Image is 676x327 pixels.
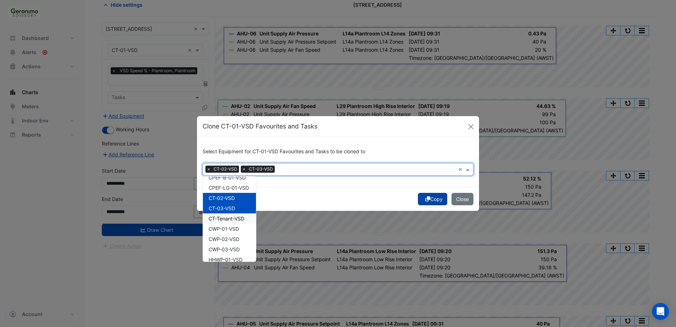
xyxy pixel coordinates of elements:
button: Close [466,121,476,132]
span: CT-02-VSD [212,166,239,173]
span: × [205,166,212,173]
button: Copy [418,193,447,205]
button: Close [451,193,473,205]
span: CPEF-LG-01-VSD [209,185,249,191]
span: CT-03-VSD [209,205,235,211]
div: Open Intercom Messenger [652,303,669,320]
span: HHWP-01-VSD [209,257,243,263]
span: CWP-02-VSD [209,236,239,242]
span: CT-03-VSD [247,166,275,173]
span: CWP-01-VSD [209,226,239,232]
h6: Select Equipment for CT-01-VSD Favourites and Tasks to be cloned to [203,149,473,155]
h5: Clone CT-01-VSD Favourites and Tasks [203,122,317,131]
span: CWP-03-VSD [209,246,240,252]
span: × [241,166,247,173]
span: Clear [458,166,464,173]
span: CT-02-VSD [209,195,235,201]
div: Options List [203,177,256,262]
span: CPEF-B-01-VSD [209,174,246,180]
span: CT-Tenant-VSD [209,216,244,222]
